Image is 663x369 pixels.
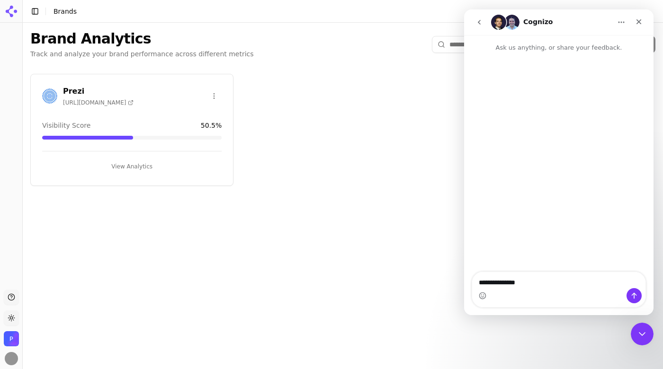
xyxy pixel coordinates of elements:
[4,331,19,346] button: Open organization switcher
[201,121,222,130] span: 50.5 %
[4,331,19,346] img: Prezi
[63,86,134,97] h3: Prezi
[631,323,654,345] iframe: Intercom live chat
[54,7,636,16] nav: breadcrumb
[42,88,57,104] img: Prezi
[54,8,77,15] span: Brands
[42,121,90,130] span: Visibility Score
[464,9,654,315] iframe: Intercom live chat
[30,49,254,59] p: Track and analyze your brand performance across different metrics
[30,30,254,47] h1: Brand Analytics
[63,99,134,106] span: [URL][DOMAIN_NAME]
[5,352,18,365] img: Terry Moore
[5,352,18,365] button: Open user button
[42,159,222,174] button: View Analytics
